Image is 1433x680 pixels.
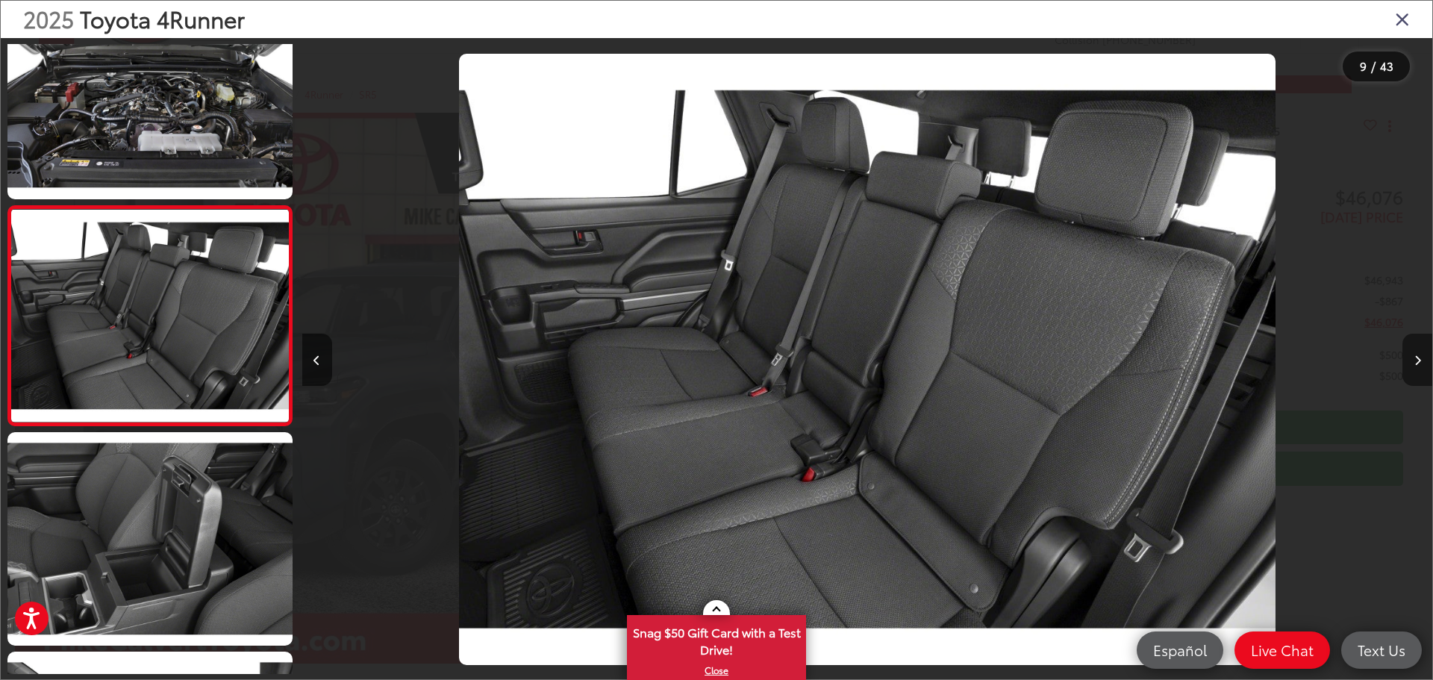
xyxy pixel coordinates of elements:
[302,54,1432,666] div: 2025 Toyota 4Runner SR5 8
[1370,61,1377,72] span: /
[1402,334,1432,386] button: Next image
[1146,640,1214,659] span: Español
[80,2,245,34] span: Toyota 4Runner
[628,617,805,662] span: Snag $50 Gift Card with a Test Drive!
[23,2,74,34] span: 2025
[1360,57,1367,74] span: 9
[459,54,1275,666] img: 2025 Toyota 4Runner SR5
[1350,640,1413,659] span: Text Us
[8,209,291,421] img: 2025 Toyota 4Runner SR5
[1243,640,1321,659] span: Live Chat
[302,334,332,386] button: Previous image
[1341,631,1422,669] a: Text Us
[1234,631,1330,669] a: Live Chat
[4,430,295,648] img: 2025 Toyota 4Runner SR5
[1395,9,1410,28] i: Close gallery
[1137,631,1223,669] a: Español
[1380,57,1393,74] span: 43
